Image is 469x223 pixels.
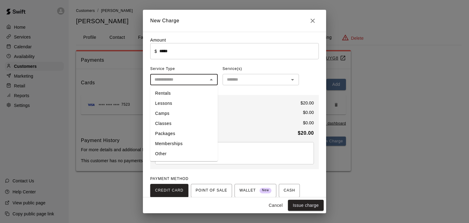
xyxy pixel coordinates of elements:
button: CASH [279,184,300,197]
li: Rentals [150,88,218,98]
li: Classes [150,119,218,129]
button: Issue charge [288,200,324,211]
button: CREDIT CARD [150,184,188,197]
li: Memberships [150,139,218,149]
span: New [260,186,271,195]
button: POINT OF SALE [191,184,232,197]
button: Close [207,75,216,84]
span: CREDIT CARD [155,186,184,196]
span: WALLET [239,186,271,196]
span: POINT OF SALE [196,186,227,196]
b: $ 20.00 [298,130,314,136]
li: Lessons [150,98,218,108]
p: $ 20.00 [300,100,314,106]
p: $ 0.00 [303,120,314,126]
li: Other [150,149,218,159]
span: Service Type [150,64,218,74]
button: Cancel [266,200,285,211]
button: Open [288,75,297,84]
span: CASH [284,186,295,196]
p: $ [155,48,157,54]
span: Service(s) [223,64,242,74]
span: PAYMENT METHOD [150,177,188,181]
p: $ 0.00 [303,109,314,115]
h2: New Charge [143,10,326,32]
button: WALLET New [234,184,276,197]
li: Camps [150,108,218,119]
button: Close [307,15,319,27]
label: Amount [150,38,166,42]
li: Packages [150,129,218,139]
